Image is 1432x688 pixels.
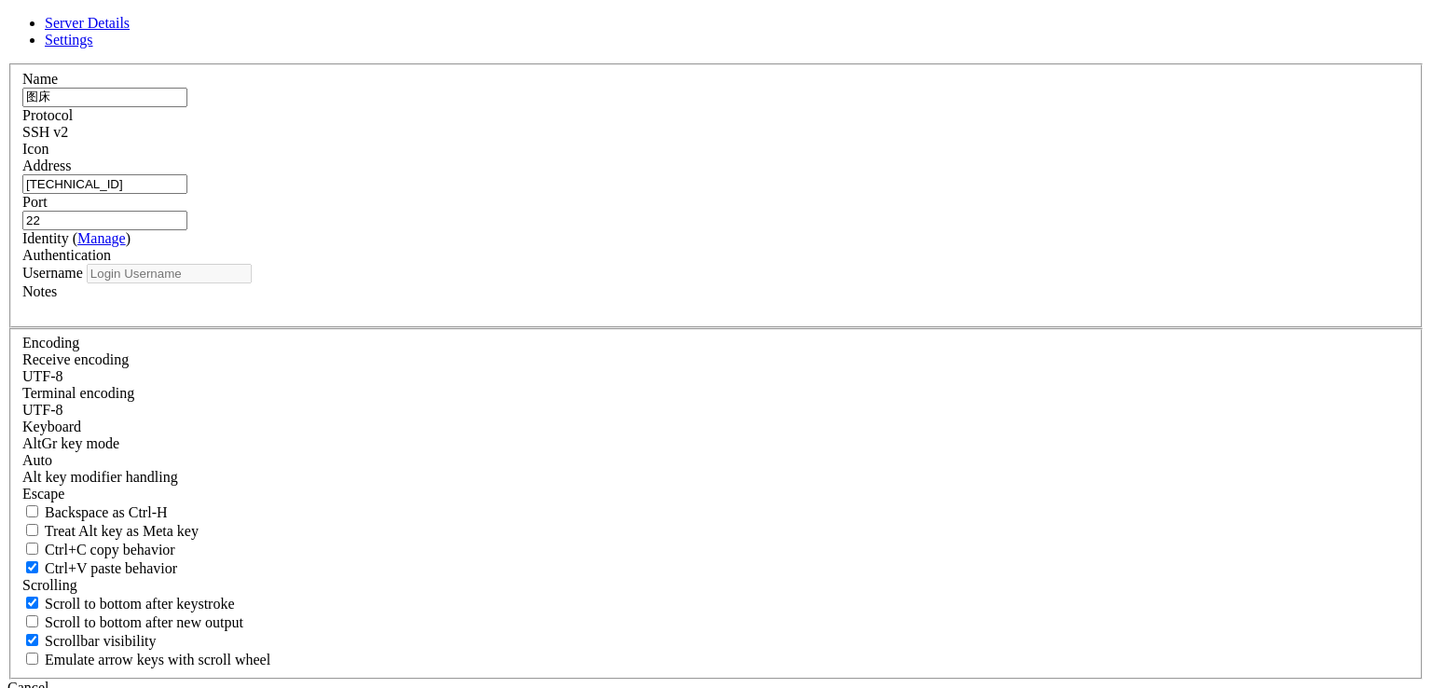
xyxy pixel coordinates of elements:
a: Server Details [45,15,130,31]
div: (0, 1) [7,23,15,39]
span: SSH v2 [22,124,68,140]
div: Auto [22,452,1410,469]
label: Authentication [22,247,111,263]
div: UTF-8 [22,402,1410,419]
span: UTF-8 [22,402,63,418]
label: Address [22,158,71,173]
span: Scroll to bottom after keystroke [45,596,235,612]
label: Protocol [22,107,73,123]
label: Whether the Alt key acts as a Meta key or as a distinct Alt key. [22,523,199,539]
span: Emulate arrow keys with scroll wheel [45,652,270,667]
label: Scrolling [22,577,77,593]
span: Backspace as Ctrl-H [45,504,168,520]
input: Backspace as Ctrl-H [26,505,38,517]
span: Treat Alt key as Meta key [45,523,199,539]
label: Encoding [22,335,79,351]
span: Ctrl+V paste behavior [45,560,177,576]
input: Scroll to bottom after keystroke [26,597,38,609]
label: If true, the backspace should send BS ('\x08', aka ^H). Otherwise the backspace key should send '... [22,504,168,520]
input: Ctrl+C copy behavior [26,543,38,555]
label: Set the expected encoding for data received from the host. If the encodings do not match, visual ... [22,435,119,451]
label: Ctrl+V pastes if true, sends ^V to host if false. Ctrl+Shift+V sends ^V to host if true, pastes i... [22,560,177,576]
input: Emulate arrow keys with scroll wheel [26,653,38,665]
input: Host Name or IP [22,174,187,194]
div: SSH v2 [22,124,1410,141]
label: Set the expected encoding for data received from the host. If the encodings do not match, visual ... [22,351,129,367]
label: Notes [22,283,57,299]
label: Icon [22,141,48,157]
label: Ctrl-C copies if true, send ^C to host if false. Ctrl-Shift-C sends ^C to host if true, copies if... [22,542,175,557]
label: Port [22,194,48,210]
span: ( ) [73,230,131,246]
input: Port Number [22,211,187,230]
input: Login Username [87,264,252,283]
span: Auto [22,452,52,468]
label: When using the alternative screen buffer, and DECCKM (Application Cursor Keys) is active, mouse w... [22,652,270,667]
label: The vertical scrollbar mode. [22,633,157,649]
span: Escape [22,486,64,502]
span: Scroll to bottom after new output [45,614,243,630]
a: Settings [45,32,93,48]
input: Server Name [22,88,187,107]
x-row: Connecting [TECHNICAL_ID]... [7,7,1189,23]
a: Manage [77,230,126,246]
input: Treat Alt key as Meta key [26,524,38,536]
label: Whether to scroll to the bottom on any keystroke. [22,596,235,612]
label: Controls how the Alt key is handled. Escape: Send an ESC prefix. 8-Bit: Add 128 to the typed char... [22,469,178,485]
label: Name [22,71,58,87]
span: Scrollbar visibility [45,633,157,649]
label: The default terminal encoding. ISO-2022 enables character map translations (like graphics maps). ... [22,385,134,401]
label: Username [22,265,83,281]
span: UTF-8 [22,368,63,384]
label: Keyboard [22,419,81,434]
input: Ctrl+V paste behavior [26,561,38,573]
div: UTF-8 [22,368,1410,385]
label: Identity [22,230,131,246]
input: Scrollbar visibility [26,634,38,646]
label: Scroll to bottom after new output. [22,614,243,630]
span: Ctrl+C copy behavior [45,542,175,557]
div: Escape [22,486,1410,502]
input: Scroll to bottom after new output [26,615,38,627]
